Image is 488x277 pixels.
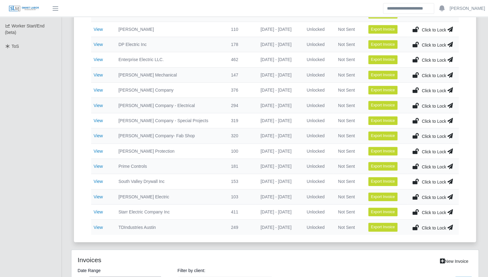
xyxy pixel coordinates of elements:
[114,159,226,174] td: Prime Controls
[256,67,302,82] td: [DATE] - [DATE]
[226,143,256,159] td: 100
[256,205,302,220] td: [DATE] - [DATE]
[94,149,103,154] a: View
[368,55,398,64] button: Export Invoice
[78,267,173,274] label: Date Range
[94,88,103,93] a: View
[5,23,45,35] span: Worker Start/End (beta)
[422,164,446,169] span: Click to Lock
[94,27,103,32] a: View
[422,210,446,215] span: Click to Lock
[333,189,363,204] td: Not Sent
[302,220,333,235] td: Unlocked
[450,5,485,12] a: [PERSON_NAME]
[333,174,363,189] td: Not Sent
[226,22,256,37] td: 110
[422,73,446,78] span: Click to Lock
[422,225,446,230] span: Click to Lock
[368,208,398,216] button: Export Invoice
[368,25,398,34] button: Export Invoice
[114,220,226,235] td: TDIndustries Austin
[368,192,398,201] button: Export Invoice
[333,159,363,174] td: Not Sent
[226,205,256,220] td: 411
[368,177,398,186] button: Export Invoice
[114,143,226,159] td: [PERSON_NAME] Protection
[114,189,226,204] td: [PERSON_NAME] Electric
[114,174,226,189] td: South Valley Drywall Inc
[226,83,256,98] td: 376
[256,128,302,143] td: [DATE] - [DATE]
[333,220,363,235] td: Not Sent
[333,98,363,113] td: Not Sent
[302,67,333,82] td: Unlocked
[114,83,226,98] td: [PERSON_NAME] Company
[422,58,446,63] span: Click to Lock
[256,159,302,174] td: [DATE] - [DATE]
[333,113,363,128] td: Not Sent
[226,67,256,82] td: 147
[302,37,333,52] td: Unlocked
[368,147,398,155] button: Export Invoice
[383,3,434,14] input: Search
[226,159,256,174] td: 181
[226,220,256,235] td: 249
[368,223,398,231] button: Export Invoice
[226,113,256,128] td: 319
[256,143,302,159] td: [DATE] - [DATE]
[302,113,333,128] td: Unlocked
[94,103,103,108] a: View
[94,209,103,214] a: View
[226,52,256,67] td: 462
[302,128,333,143] td: Unlocked
[114,128,226,143] td: [PERSON_NAME] Company- Fab Shop
[226,189,256,204] td: 103
[226,98,256,113] td: 294
[94,118,103,123] a: View
[302,174,333,189] td: Unlocked
[256,37,302,52] td: [DATE] - [DATE]
[256,113,302,128] td: [DATE] - [DATE]
[114,113,226,128] td: [PERSON_NAME] Company - Special Projects
[422,104,446,109] span: Click to Lock
[368,162,398,171] button: Export Invoice
[94,72,103,77] a: View
[226,128,256,143] td: 320
[436,256,472,267] a: New Invoice
[333,52,363,67] td: Not Sent
[78,256,237,264] h4: Invoices
[114,37,226,52] td: DP Electric Inc
[302,143,333,159] td: Unlocked
[302,83,333,98] td: Unlocked
[94,194,103,199] a: View
[256,83,302,98] td: [DATE] - [DATE]
[94,42,103,47] a: View
[333,83,363,98] td: Not Sent
[368,131,398,140] button: Export Invoice
[422,27,446,32] span: Click to Lock
[114,205,226,220] td: Starr Electric Company Inc
[256,189,302,204] td: [DATE] - [DATE]
[94,57,103,62] a: View
[114,98,226,113] td: [PERSON_NAME] Company - Electrical
[178,267,273,274] label: Filter by client:
[256,22,302,37] td: [DATE] - [DATE]
[12,44,19,49] span: ToS
[368,101,398,110] button: Export Invoice
[256,174,302,189] td: [DATE] - [DATE]
[256,98,302,113] td: [DATE] - [DATE]
[114,52,226,67] td: Enterprise Electric LLC.
[256,220,302,235] td: [DATE] - [DATE]
[333,67,363,82] td: Not Sent
[302,159,333,174] td: Unlocked
[333,143,363,159] td: Not Sent
[422,88,446,93] span: Click to Lock
[94,225,103,230] a: View
[368,40,398,49] button: Export Invoice
[302,52,333,67] td: Unlocked
[114,22,226,37] td: [PERSON_NAME]
[422,43,446,48] span: Click to Lock
[256,52,302,67] td: [DATE] - [DATE]
[422,149,446,154] span: Click to Lock
[226,37,256,52] td: 178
